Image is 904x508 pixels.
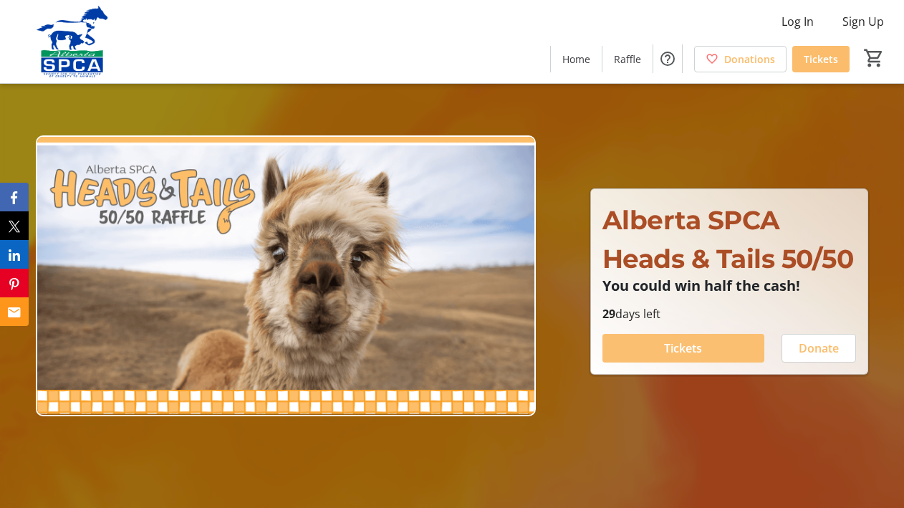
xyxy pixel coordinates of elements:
[842,13,884,30] span: Sign Up
[602,334,765,363] button: Tickets
[694,46,787,72] a: Donations
[782,13,814,30] span: Log In
[36,135,536,417] img: Campaign CTA Media Photo
[614,52,641,67] span: Raffle
[804,52,838,67] span: Tickets
[799,340,839,357] span: Donate
[653,44,682,73] button: Help
[664,340,702,357] span: Tickets
[602,46,653,72] a: Raffle
[792,46,850,72] a: Tickets
[861,45,887,71] button: Cart
[9,6,136,77] img: Alberta SPCA's Logo
[770,10,825,33] button: Log In
[724,52,775,67] span: Donations
[602,243,854,274] span: Heads & Tails 50/50
[602,278,857,294] p: You could win half the cash!
[602,305,857,322] p: days left
[831,10,895,33] button: Sign Up
[602,306,615,322] span: 29
[562,52,590,67] span: Home
[602,204,780,236] span: Alberta SPCA
[782,334,856,363] button: Donate
[551,46,602,72] a: Home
